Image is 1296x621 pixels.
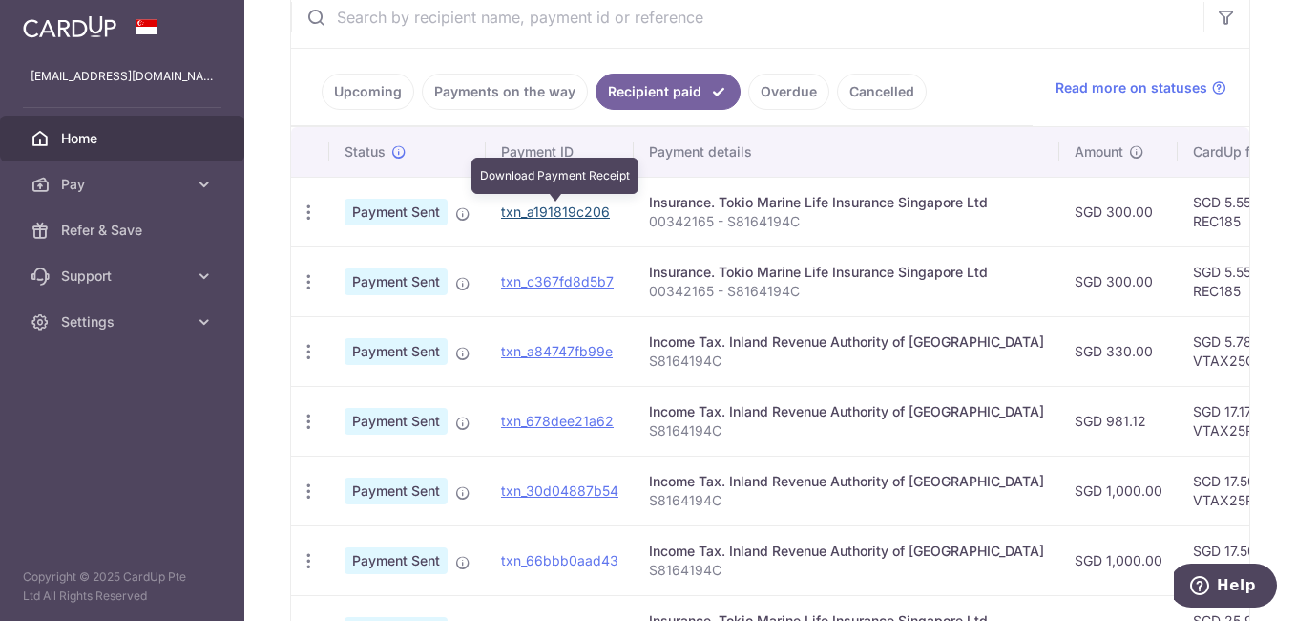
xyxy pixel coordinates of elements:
[322,74,414,110] a: Upcoming
[837,74,927,110] a: Cancelled
[501,413,614,429] a: txn_678dee21a62
[649,472,1044,491] div: Income Tax. Inland Revenue Authority of [GEOGRAPHIC_DATA]
[649,282,1044,301] p: 00342165 - S8164194C
[1174,564,1277,611] iframe: Opens a widget where you can find more information
[1059,246,1178,316] td: SGD 300.00
[649,542,1044,561] div: Income Tax. Inland Revenue Authority of [GEOGRAPHIC_DATA]
[61,221,187,240] span: Refer & Save
[501,552,618,568] a: txn_66bbb0aad43
[501,203,610,220] a: txn_a191819c206
[345,338,448,365] span: Payment Sent
[649,402,1044,421] div: Income Tax. Inland Revenue Authority of [GEOGRAPHIC_DATA]
[345,199,448,225] span: Payment Sent
[61,267,187,286] span: Support
[1075,142,1123,161] span: Amount
[1059,525,1178,595] td: SGD 1,000.00
[649,193,1044,212] div: Insurance. Tokio Marine Life Insurance Singapore Ltd
[471,158,638,194] div: Download Payment Receipt
[649,561,1044,580] p: S8164194C
[1059,386,1178,456] td: SGD 981.12
[1193,142,1265,161] span: CardUp fee
[649,332,1044,352] div: Income Tax. Inland Revenue Authority of [GEOGRAPHIC_DATA]
[596,74,741,110] a: Recipient paid
[501,273,614,289] a: txn_c367fd8d5b7
[61,312,187,332] span: Settings
[634,127,1059,177] th: Payment details
[61,175,187,194] span: Pay
[345,142,386,161] span: Status
[649,212,1044,231] p: 00342165 - S8164194C
[501,343,613,359] a: txn_a84747fb99e
[1059,316,1178,386] td: SGD 330.00
[649,263,1044,282] div: Insurance. Tokio Marine Life Insurance Singapore Ltd
[501,482,618,499] a: txn_30d04887b54
[1056,78,1207,97] span: Read more on statuses
[649,421,1044,440] p: S8164194C
[1059,456,1178,525] td: SGD 1,000.00
[748,74,829,110] a: Overdue
[1059,177,1178,246] td: SGD 300.00
[649,491,1044,510] p: S8164194C
[486,127,634,177] th: Payment ID
[422,74,588,110] a: Payments on the way
[345,268,448,295] span: Payment Sent
[31,67,214,86] p: [EMAIL_ADDRESS][DOMAIN_NAME]
[345,547,448,574] span: Payment Sent
[23,15,116,38] img: CardUp
[345,478,448,504] span: Payment Sent
[61,129,187,148] span: Home
[649,352,1044,371] p: S8164194C
[1056,78,1226,97] a: Read more on statuses
[345,408,448,435] span: Payment Sent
